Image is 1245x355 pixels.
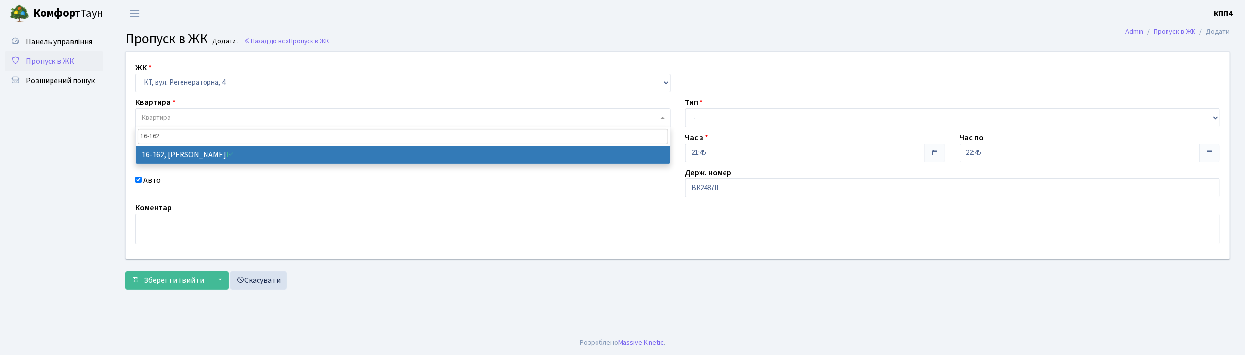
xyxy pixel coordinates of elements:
[143,175,161,186] label: Авто
[5,32,103,51] a: Панель управління
[685,97,703,108] label: Тип
[33,5,103,22] span: Таун
[685,178,1220,197] input: АА1234АА
[125,271,210,290] button: Зберегти і вийти
[26,76,95,86] span: Розширений пошук
[1154,26,1196,37] a: Пропуск в ЖК
[580,337,665,348] div: Розроблено .
[5,71,103,91] a: Розширений пошук
[211,37,239,46] small: Додати .
[136,146,670,164] li: 16-162, [PERSON_NAME]
[10,4,29,24] img: logo.png
[33,5,80,21] b: Комфорт
[960,132,984,144] label: Час по
[135,202,172,214] label: Коментар
[135,62,152,74] label: ЖК
[618,337,664,348] a: Massive Kinetic
[244,36,329,46] a: Назад до всіхПропуск в ЖК
[26,56,74,67] span: Пропуск в ЖК
[230,271,287,290] a: Скасувати
[1196,26,1230,37] li: Додати
[685,167,732,178] label: Держ. номер
[289,36,329,46] span: Пропуск в ЖК
[142,113,171,123] span: Квартира
[26,36,92,47] span: Панель управління
[1214,8,1233,20] a: КПП4
[135,97,176,108] label: Квартира
[1111,22,1245,42] nav: breadcrumb
[125,29,208,49] span: Пропуск в ЖК
[1126,26,1144,37] a: Admin
[1214,8,1233,19] b: КПП4
[123,5,147,22] button: Переключити навігацію
[5,51,103,71] a: Пропуск в ЖК
[144,275,204,286] span: Зберегти і вийти
[685,132,709,144] label: Час з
